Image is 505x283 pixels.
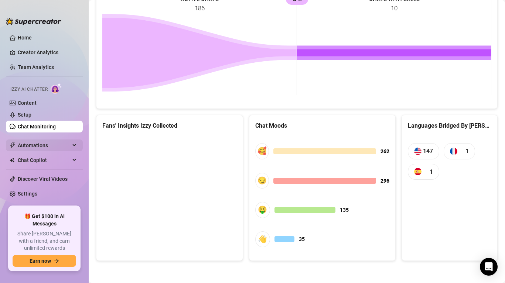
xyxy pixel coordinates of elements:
img: logo-BBDzfeDw.svg [6,18,61,25]
span: thunderbolt [10,142,16,148]
a: Creator Analytics [18,46,77,58]
a: Setup [18,112,31,118]
a: Home [18,35,32,41]
span: 1 [430,167,433,176]
span: 296 [381,177,389,185]
div: Fans' Insights Izzy Collected [102,121,237,130]
span: 1 [465,146,469,156]
span: 35 [299,235,305,243]
div: 😏 [255,173,269,189]
div: 🤑 [255,202,270,218]
img: us [414,148,422,155]
span: Chat Copilot [18,154,70,166]
img: Chat Copilot [10,158,14,163]
div: Open Intercom Messenger [480,258,498,276]
span: Automations [18,139,70,151]
img: es [414,168,422,175]
span: arrow-right [54,258,59,263]
span: 262 [381,147,389,155]
span: 147 [423,146,433,156]
div: Chat Moods [255,121,390,130]
a: Settings [18,191,37,197]
span: Earn now [30,258,51,264]
span: 135 [340,206,349,214]
span: Izzy AI Chatter [10,86,48,93]
span: Share [PERSON_NAME] with a friend, and earn unlimited rewards [13,230,76,252]
a: Chat Monitoring [18,124,56,130]
div: 👋 [255,231,270,247]
img: AI Chatter [51,83,62,94]
div: Languages Bridged By [PERSON_NAME] [408,121,491,130]
a: Discover Viral Videos [18,176,68,182]
img: fr [450,148,457,155]
button: Earn nowarrow-right [13,255,76,267]
span: 🎁 Get $100 in AI Messages [13,213,76,227]
a: Content [18,100,37,106]
a: Team Analytics [18,64,54,70]
div: 🥰 [255,143,269,159]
